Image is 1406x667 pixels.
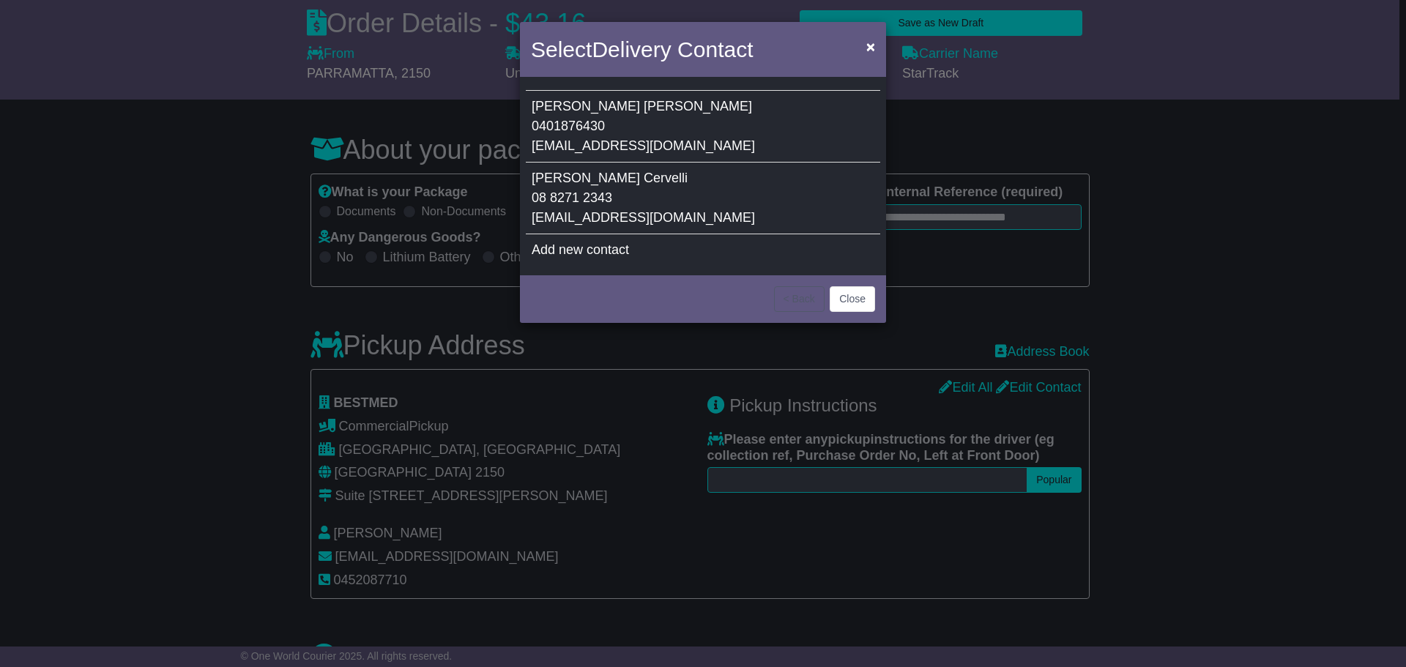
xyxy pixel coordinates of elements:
span: 0401876430 [532,119,605,133]
span: Contact [677,37,753,62]
span: Cervelli [644,171,688,185]
span: Delivery [592,37,671,62]
span: × [866,38,875,55]
span: [EMAIL_ADDRESS][DOMAIN_NAME] [532,138,755,153]
span: [PERSON_NAME] [644,99,752,113]
span: [EMAIL_ADDRESS][DOMAIN_NAME] [532,210,755,225]
button: Close [830,286,875,312]
button: < Back [774,286,825,312]
span: [PERSON_NAME] [532,99,640,113]
span: Add new contact [532,242,629,257]
span: [PERSON_NAME] [532,171,640,185]
h4: Select [531,33,753,66]
button: Close [859,31,882,62]
span: 08 8271 2343 [532,190,612,205]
